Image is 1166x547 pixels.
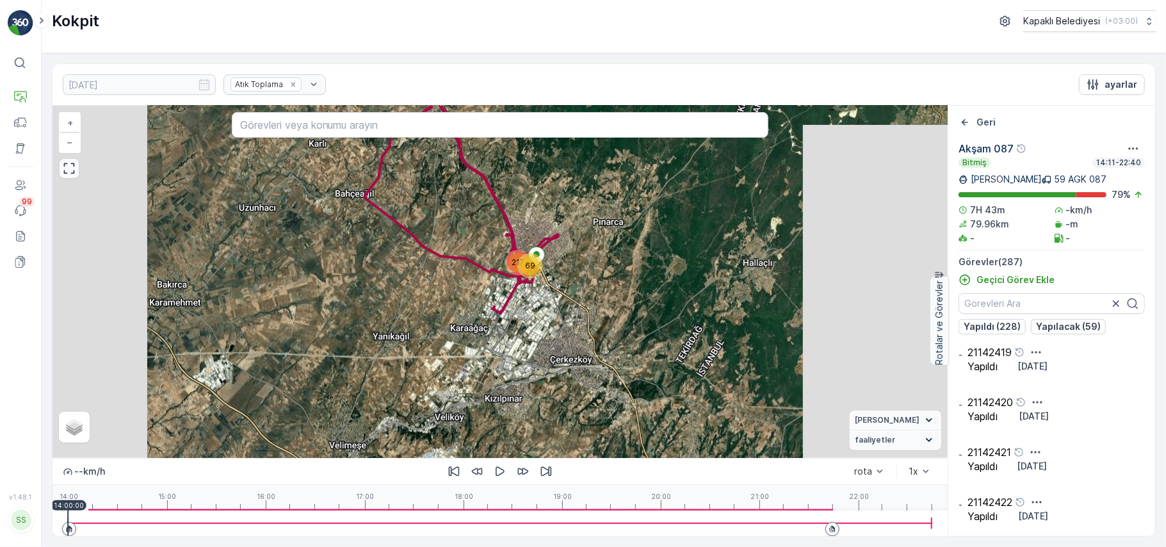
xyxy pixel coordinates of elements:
[1015,497,1025,507] div: Yardım Araç İkonu
[961,158,988,168] p: Bitmiş
[959,141,1014,156] p: Akşam 087
[553,493,572,500] p: 19:00
[970,232,975,245] p: -
[1054,173,1106,186] p: 59 AGK 087
[959,256,1145,268] p: Görevler ( 287 )
[8,503,33,537] button: SS
[854,466,872,477] div: rota
[850,430,941,450] summary: faaliyetler
[512,257,524,267] span: 217
[517,253,543,279] div: 69
[54,502,84,509] p: 14:00:00
[1036,320,1101,333] p: Yapılacak (59)
[968,461,998,472] p: Yapıldı
[1016,397,1026,407] div: Yardım Araç İkonu
[8,493,33,501] span: v 1.48.1
[1095,158,1142,168] p: 14:11-22:40
[74,465,105,478] p: -- km/h
[1019,410,1049,423] p: [DATE]
[257,493,275,500] p: 16:00
[968,446,1011,458] p: 21142421
[60,413,88,441] a: Layers
[455,493,473,500] p: 18:00
[1016,143,1026,154] div: Yardım Araç İkonu
[959,350,962,360] p: -
[158,493,176,500] p: 15:00
[232,112,769,138] input: Görevleri veya konumu arayın
[976,116,996,129] p: Geri
[959,293,1145,314] input: Görevleri Ara
[52,11,99,31] p: Kokpit
[971,173,1042,186] p: [PERSON_NAME]
[1014,447,1024,457] div: Yardım Araç İkonu
[505,250,531,275] div: 217
[968,411,998,422] p: Yapıldı
[1017,460,1047,473] p: [DATE]
[968,347,1012,358] p: 21142419
[1105,78,1137,91] p: ayarlar
[959,450,962,460] p: -
[8,10,33,36] img: logo
[750,493,769,500] p: 21:00
[959,319,1026,334] button: Yapıldı (228)
[849,493,869,500] p: 22:00
[909,466,918,477] div: 1x
[968,396,1013,408] p: 21142420
[1066,218,1079,231] p: -m
[1023,10,1156,32] button: Kapaklı Belediyesi(+03:00)
[1112,188,1131,201] p: 79 %
[959,116,996,129] a: Geri
[63,74,216,95] input: dd/mm/yyyy
[968,510,998,522] p: Yapıldı
[651,493,671,500] p: 20:00
[1066,204,1092,216] p: -km/h
[959,273,1055,286] a: Geçici Görev Ekle
[22,197,32,207] p: 99
[964,320,1021,333] p: Yapıldı (228)
[60,493,78,500] p: 14:00
[855,435,895,445] span: faaliyetler
[855,415,919,425] span: [PERSON_NAME]
[1079,74,1145,95] button: ayarlar
[968,361,998,372] p: Yapıldı
[8,198,33,224] a: 99
[356,493,374,500] p: 17:00
[60,133,79,152] a: Uzaklaştır
[1031,319,1106,334] button: Yapılacak (59)
[970,204,1005,216] p: 7H 43m
[1017,360,1048,373] p: [DATE]
[968,496,1012,508] p: 21142422
[60,113,79,133] a: Yakınlaştır
[976,273,1055,286] p: Geçici Görev Ekle
[1018,510,1048,523] p: [DATE]
[67,136,74,147] span: −
[1023,15,1100,28] p: Kapaklı Belediyesi
[525,261,535,270] span: 69
[959,500,962,510] p: -
[850,411,941,430] summary: [PERSON_NAME]
[67,117,73,128] span: +
[1105,16,1138,26] p: ( +03:00 )
[1066,232,1071,245] p: -
[970,218,1009,231] p: 79.96km
[11,510,31,530] div: SS
[959,400,962,410] p: -
[933,281,946,365] p: Rotalar ve Görevler
[1014,347,1024,357] div: Yardım Araç İkonu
